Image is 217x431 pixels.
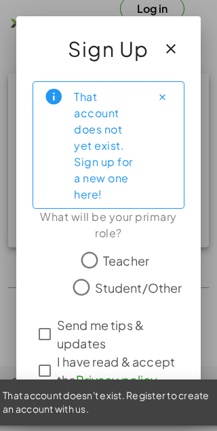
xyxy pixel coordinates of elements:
span: Sign Up [68,33,149,65]
span: Send me tips & updates [57,316,184,352]
span: I have read & accept the . [57,352,184,389]
button: Close [151,86,173,108]
div: What will be your primary role? [33,209,184,241]
span: Student/Other [95,279,182,297]
a: Privacy policy [76,372,157,388]
span: Teacher [103,251,149,270]
div: That account does not yet exist. Sign up for a new one here! [74,87,140,203]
